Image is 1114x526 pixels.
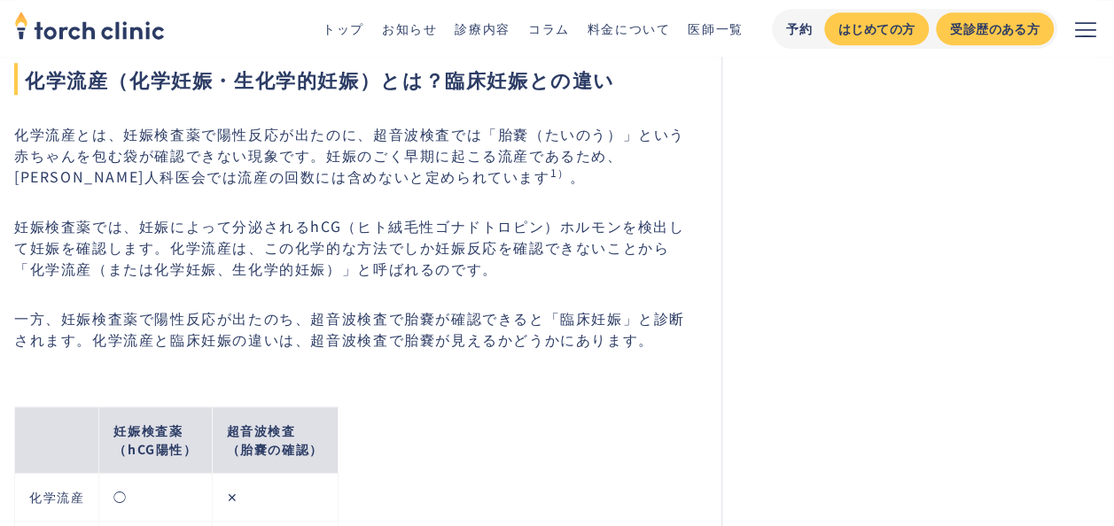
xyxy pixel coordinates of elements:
span: 化学流産（化学妊娠・生化学的妊娠）とは？臨床妊娠との違い [14,63,700,95]
a: home [14,12,165,44]
td: 化学流産 [15,473,99,521]
sup: 1） [549,165,569,180]
a: 診療内容 [455,19,510,37]
a: トップ [323,19,364,37]
td: ◯ [99,473,212,521]
div: はじめての方 [838,19,915,38]
p: 妊娠検査薬では、妊娠によって分泌されるhCG（ヒト絨毛性ゴナドトロピン）ホルモンを検出して妊娠を確認します。化学流産は、この化学的な方法でしか妊娠反応を確認できないことから「化学流産（または化学... [14,215,700,279]
td: ✕ [212,473,338,521]
a: 医師一覧 [688,19,743,37]
div: 受診歴のある方 [950,19,1040,38]
div: 予約 [786,19,814,38]
th: 超音波検査 （胎嚢の確認） [212,406,338,473]
p: 一方、妊娠検査薬で陽性反応が出たのち、超音波検査で胎嚢が確認できると「臨床妊娠」と診断されます。化学流産と臨床妊娠の違いは、超音波検査で胎嚢が見えるかどうかにあります。 [14,307,700,350]
img: torch clinic [14,5,165,44]
p: 化学流産とは、妊娠検査薬で陽性反応が出たのに、超音波検査では「胎嚢（たいのう）」という赤ちゃんを包む袋が確認できない現象です。妊娠のごく早期に起こる流産であるため、[PERSON_NAME]人科... [14,123,700,187]
a: 受診歴のある方 [936,12,1054,45]
a: はじめての方 [824,12,929,45]
a: コラム [528,19,570,37]
a: 料金について [588,19,671,37]
th: 妊娠検査薬 （hCG陽性） [99,406,212,473]
a: お知らせ [382,19,437,37]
